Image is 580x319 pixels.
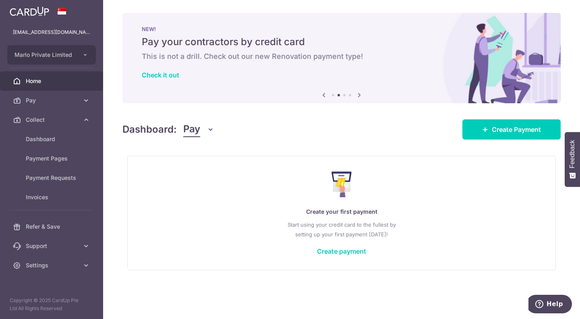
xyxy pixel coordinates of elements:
img: Renovation banner [122,13,561,103]
a: Create payment [317,247,366,255]
img: Make Payment [331,171,352,197]
p: Create your first payment [144,207,539,217]
h5: Pay your contractors by credit card [142,35,541,48]
span: Home [26,77,79,85]
span: Support [26,242,79,250]
p: Start using your credit card to the fullest by setting up your first payment [DATE]! [144,220,539,239]
h4: Dashboard: [122,122,177,137]
h6: This is not a drill. Check out our new Renovation payment type! [142,52,541,61]
span: Collect [26,116,79,124]
span: Payment Requests [26,174,79,182]
span: Payment Pages [26,154,79,163]
span: Feedback [569,140,576,168]
span: Dashboard [26,135,79,143]
span: Pay [26,96,79,104]
a: Create Payment [462,119,561,140]
p: NEW! [142,26,541,32]
iframe: Opens a widget where you can find more information [528,295,572,315]
span: Refer & Save [26,223,79,231]
span: Settings [26,261,79,269]
span: Invoices [26,193,79,201]
button: Pay [183,122,214,137]
span: Pay [183,122,200,137]
p: [EMAIL_ADDRESS][DOMAIN_NAME] [13,28,90,36]
span: Create Payment [492,125,541,134]
span: Marlo Private Limited [14,51,74,59]
a: Check it out [142,71,179,79]
button: Feedback - Show survey [565,132,580,187]
img: CardUp [10,6,49,16]
button: Marlo Private Limited [7,45,96,65]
